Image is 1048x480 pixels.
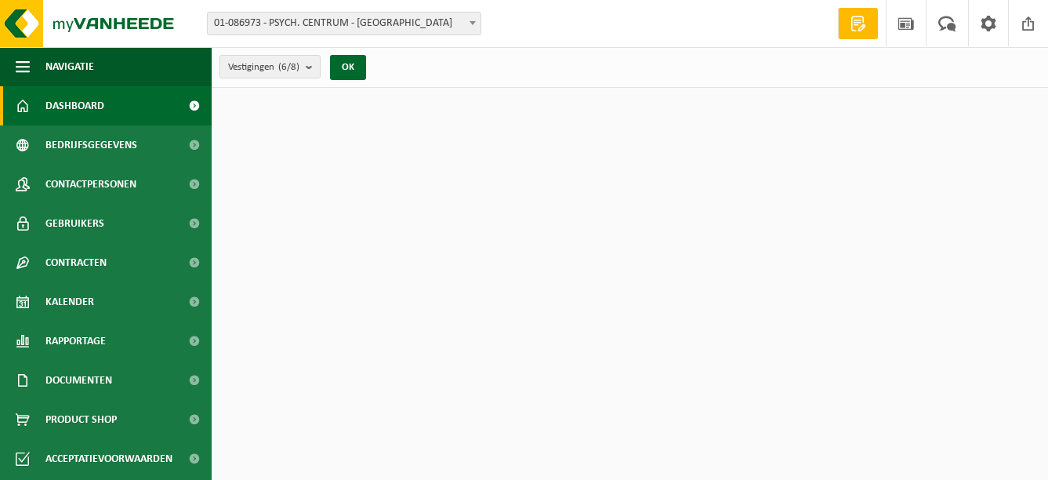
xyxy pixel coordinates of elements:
[45,47,94,86] span: Navigatie
[45,322,106,361] span: Rapportage
[228,56,299,79] span: Vestigingen
[330,55,366,80] button: OK
[45,282,94,322] span: Kalender
[219,55,321,78] button: Vestigingen(6/8)
[45,243,107,282] span: Contracten
[278,62,299,72] count: (6/8)
[45,86,104,125] span: Dashboard
[45,400,117,439] span: Product Shop
[45,204,104,243] span: Gebruikers
[208,13,480,35] span: 01-086973 - PSYCH. CENTRUM - ST HIERONYMUS - SINT-NIKLAAS
[207,12,481,35] span: 01-086973 - PSYCH. CENTRUM - ST HIERONYMUS - SINT-NIKLAAS
[45,125,137,165] span: Bedrijfsgegevens
[45,361,112,400] span: Documenten
[45,439,172,478] span: Acceptatievoorwaarden
[45,165,136,204] span: Contactpersonen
